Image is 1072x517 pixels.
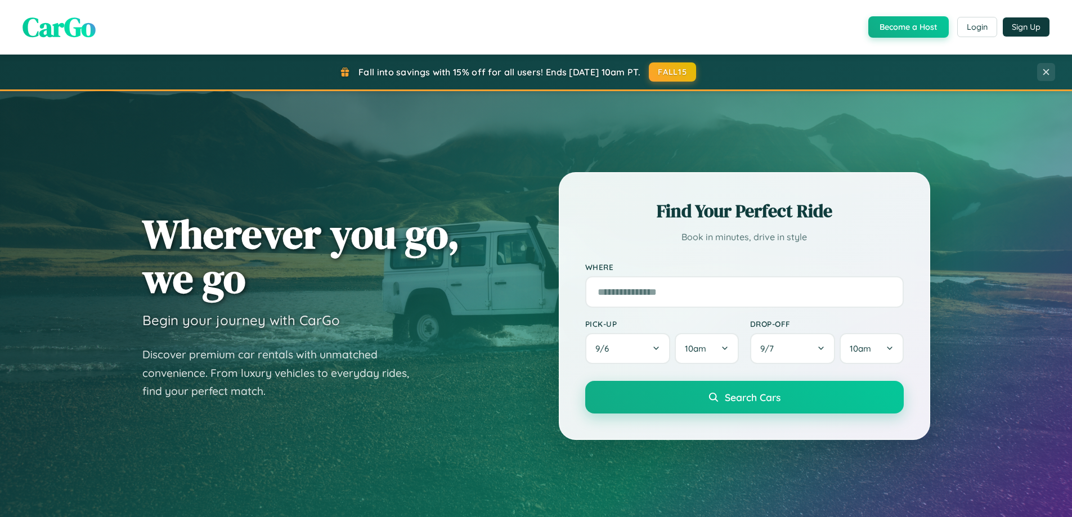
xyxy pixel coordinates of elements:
[142,212,460,300] h1: Wherever you go, we go
[1003,17,1049,37] button: Sign Up
[685,343,706,354] span: 10am
[142,312,340,329] h3: Begin your journey with CarGo
[585,319,739,329] label: Pick-up
[23,8,96,46] span: CarGo
[595,343,615,354] span: 9 / 6
[868,16,949,38] button: Become a Host
[840,333,903,364] button: 10am
[585,199,904,223] h2: Find Your Perfect Ride
[649,62,696,82] button: FALL15
[585,333,671,364] button: 9/6
[142,345,424,401] p: Discover premium car rentals with unmatched convenience. From luxury vehicles to everyday rides, ...
[957,17,997,37] button: Login
[358,66,640,78] span: Fall into savings with 15% off for all users! Ends [DATE] 10am PT.
[760,343,779,354] span: 9 / 7
[675,333,738,364] button: 10am
[585,262,904,272] label: Where
[750,333,836,364] button: 9/7
[585,381,904,413] button: Search Cars
[850,343,871,354] span: 10am
[585,229,904,245] p: Book in minutes, drive in style
[725,391,781,403] span: Search Cars
[750,319,904,329] label: Drop-off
